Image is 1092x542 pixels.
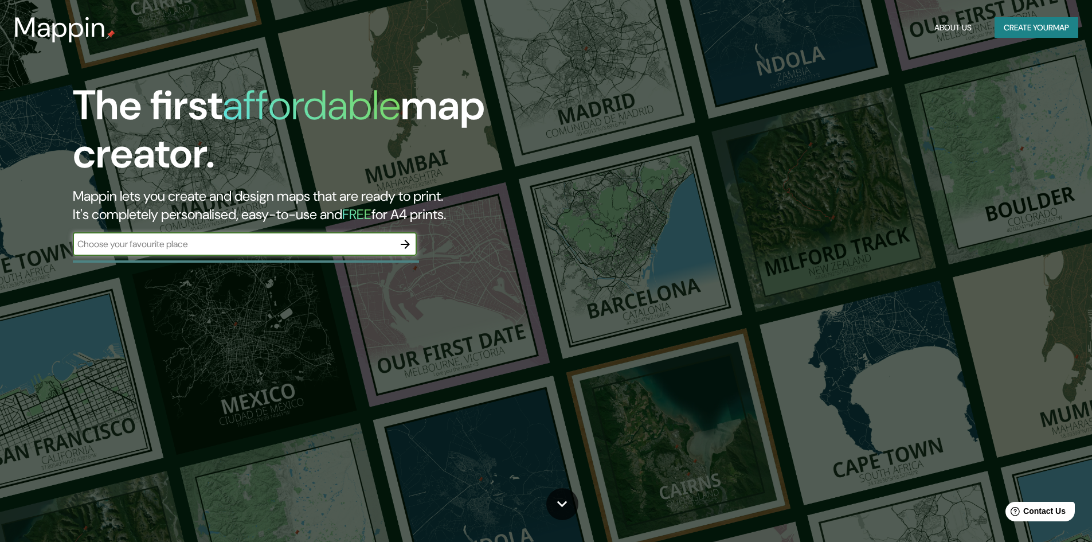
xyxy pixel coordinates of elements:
h1: The first map creator. [73,81,619,187]
h2: Mappin lets you create and design maps that are ready to print. It's completely personalised, eas... [73,187,619,224]
h5: FREE [342,205,371,223]
h3: Mappin [14,11,106,44]
button: Create yourmap [995,17,1078,38]
img: mappin-pin [106,30,115,39]
iframe: Help widget launcher [990,497,1079,529]
input: Choose your favourite place [73,237,394,251]
button: About Us [930,17,976,38]
h1: affordable [222,79,401,132]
